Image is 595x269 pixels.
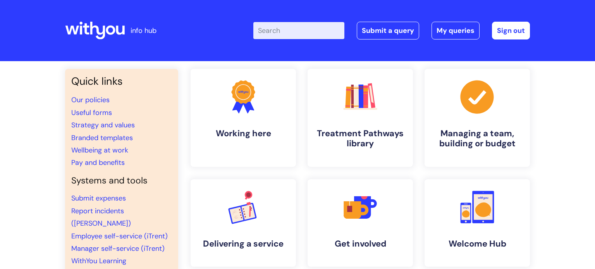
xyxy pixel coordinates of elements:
a: Submit expenses [71,194,126,203]
a: Wellbeing at work [71,146,128,155]
h4: Working here [197,129,290,139]
p: info hub [131,24,156,37]
input: Search [253,22,344,39]
a: Sign out [492,22,530,39]
div: | - [253,22,530,39]
h4: Treatment Pathways library [314,129,407,149]
a: Treatment Pathways library [308,69,413,167]
a: Our policies [71,95,110,105]
a: WithYou Learning [71,256,126,266]
a: Manager self-service (iTrent) [71,244,165,253]
h3: Quick links [71,75,172,87]
a: Employee self-service (iTrent) [71,231,168,241]
a: Submit a query [357,22,419,39]
a: Working here [191,69,296,167]
h4: Systems and tools [71,175,172,186]
h4: Delivering a service [197,239,290,249]
a: Welcome Hub [425,179,530,267]
a: My queries [432,22,480,39]
h4: Welcome Hub [431,239,524,249]
h4: Get involved [314,239,407,249]
a: Get involved [308,179,413,267]
a: Branded templates [71,133,133,142]
a: Delivering a service [191,179,296,267]
a: Report incidents ([PERSON_NAME]) [71,206,131,228]
a: Pay and benefits [71,158,125,167]
a: Useful forms [71,108,112,117]
a: Managing a team, building or budget [425,69,530,167]
a: Strategy and values [71,120,135,130]
h4: Managing a team, building or budget [431,129,524,149]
